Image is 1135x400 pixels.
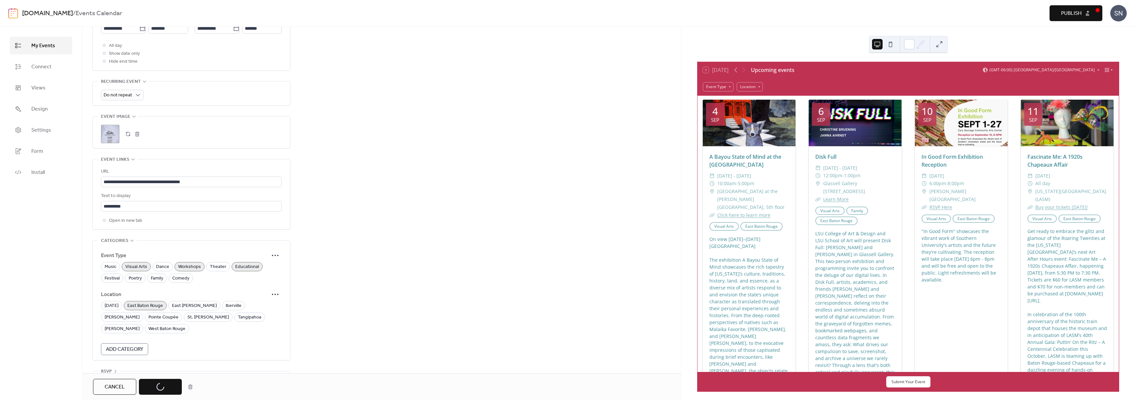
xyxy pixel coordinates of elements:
span: [DATE] [929,172,944,180]
a: A Bayou State of Mind at the [GEOGRAPHIC_DATA] [709,153,781,168]
b: / [73,7,76,20]
span: Educational [235,263,259,271]
span: Music [105,263,116,271]
div: ​ [709,187,715,195]
a: Connect [10,58,72,76]
span: 12:00pm [823,172,842,180]
span: Form [31,148,43,155]
a: In Good Form Exhibition Reception [922,153,983,168]
b: Events Calendar [76,7,122,20]
span: 1:00pm [844,172,860,180]
span: Open in new tab [109,217,142,225]
div: ​ [709,180,715,187]
span: Event image [101,113,130,121]
div: Text to display [101,192,280,200]
span: East [PERSON_NAME] [172,302,217,310]
div: ​ [1027,203,1033,211]
div: ​ [709,211,715,219]
span: 8:00pm [948,180,964,187]
div: 4 [712,106,718,116]
div: ​ [815,195,821,203]
span: [PERSON_NAME] [GEOGRAPHIC_DATA] [929,187,1001,203]
a: [DOMAIN_NAME] [22,7,73,20]
span: Workshops [178,263,201,271]
img: logo [8,8,18,18]
span: Comedy [172,275,189,283]
div: Sep [711,117,719,122]
span: Festival [105,275,120,283]
span: All day [109,42,122,50]
span: Glassell Gallery [STREET_ADDRESS] [823,180,895,195]
span: [US_STATE][GEOGRAPHIC_DATA] (LASM) [1035,187,1107,203]
div: ​ [1027,187,1033,195]
div: 6 [818,106,824,116]
span: Location [101,291,269,299]
span: Connect [31,63,51,71]
span: 5:00pm [738,180,754,187]
span: Publish [1061,10,1082,17]
div: SN [1110,5,1127,21]
span: - [946,180,948,187]
span: Pointe Coupée [148,314,178,321]
span: [GEOGRAPHIC_DATA] at the [PERSON_NAME][GEOGRAPHIC_DATA], 5th floor [717,187,789,211]
span: [DATE] - [DATE] [823,164,857,172]
div: ​ [1027,180,1033,187]
button: Publish [1050,5,1102,21]
span: East Baton Rouge [127,302,163,310]
div: Sep [923,117,931,122]
span: Install [31,169,45,177]
div: 10 [922,106,933,116]
div: URL [101,168,280,176]
span: Family [151,275,163,283]
a: Design [10,100,72,118]
a: Install [10,163,72,181]
span: Hide end time [109,58,138,66]
span: - [842,172,844,180]
span: [DATE] [1035,172,1050,180]
span: Iberville [226,302,242,310]
a: Views [10,79,72,97]
span: [PERSON_NAME] [105,325,140,333]
div: Upcoming events [751,66,794,74]
span: Add Category [106,346,143,353]
button: Add Category [101,343,148,355]
span: Tangipahoa [238,314,261,321]
div: ​ [815,164,821,172]
span: [PERSON_NAME] [105,314,140,321]
div: Sep [817,117,825,122]
a: Fascinate Me: A 1920s Chapeaux Affair [1027,153,1083,168]
button: Submit Your Event [886,376,930,387]
span: My Events [31,42,55,50]
button: Cancel [93,379,136,395]
div: ••• [93,371,290,385]
span: Recurring event [101,78,141,86]
div: ​ [815,172,821,180]
span: Settings [31,126,51,134]
div: 11 [1027,106,1039,116]
span: All day [1035,180,1050,187]
a: My Events [10,37,72,54]
a: Form [10,142,72,160]
div: Get ready to embrace the glitz and glamour of the Roaring Twenties at the [US_STATE][GEOGRAPHIC_D... [1021,228,1114,387]
a: Settings [10,121,72,139]
span: St. [PERSON_NAME] [187,314,229,321]
span: Theater [210,263,226,271]
div: ​ [922,203,927,211]
span: Event Type [101,252,269,260]
div: ​ [922,172,927,180]
span: [DATE] [105,302,118,310]
span: RSVP [101,368,112,376]
span: Event links [101,156,129,164]
a: Learn More [823,196,849,202]
div: ​ [709,172,715,180]
span: Do not repeat [104,91,132,100]
div: "In Good Form" showcases the vibrant work of Southern University's artists and the future they're... [915,228,1008,283]
span: Views [31,84,46,92]
span: West Baton Rouge [148,325,185,333]
a: RSVP Here [929,204,952,210]
div: ​ [1027,172,1033,180]
a: Disk Full [815,153,836,160]
a: Buy your tickets [DATE]! [1035,204,1088,210]
div: ​ [922,187,927,195]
